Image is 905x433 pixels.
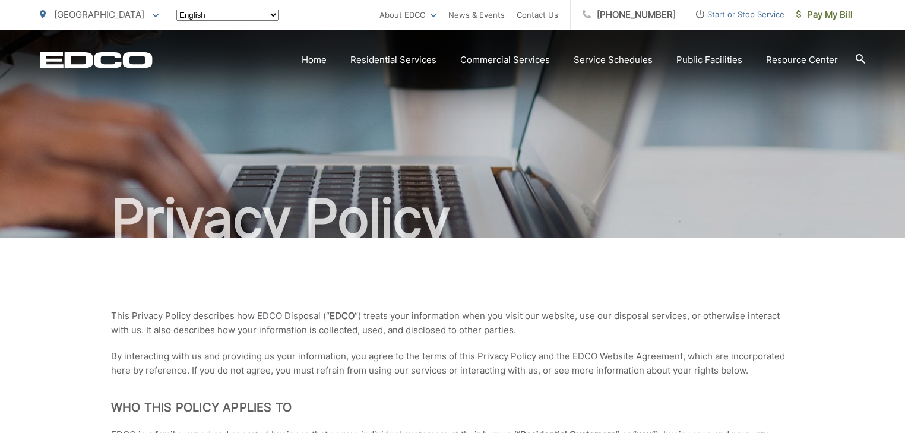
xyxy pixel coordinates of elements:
[676,53,742,67] a: Public Facilities
[111,349,794,378] p: By interacting with us and providing us your information, you agree to the terms of this Privacy ...
[766,53,838,67] a: Resource Center
[111,400,794,415] h2: Who This Policy Applies To
[111,309,794,337] p: This Privacy Policy describes how EDCO Disposal (“ “) treats your information when you visit our ...
[176,10,279,21] select: Select a language
[350,53,436,67] a: Residential Services
[54,9,144,20] span: [GEOGRAPHIC_DATA]
[448,8,505,22] a: News & Events
[40,52,153,68] a: EDCD logo. Return to the homepage.
[330,310,355,321] strong: EDCO
[40,189,865,248] h1: Privacy Policy
[379,8,436,22] a: About EDCO
[574,53,653,67] a: Service Schedules
[302,53,327,67] a: Home
[460,53,550,67] a: Commercial Services
[796,8,853,22] span: Pay My Bill
[517,8,558,22] a: Contact Us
